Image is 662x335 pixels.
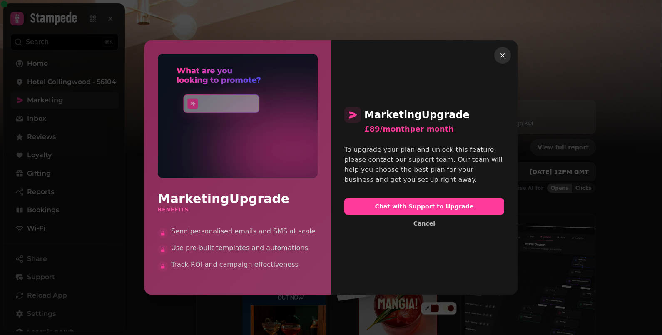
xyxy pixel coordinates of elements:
[344,145,504,185] div: To upgrade your plan and unlock this feature, please contact our support team. Our team will help...
[171,226,318,236] span: Send personalised emails and SMS at scale
[171,260,318,270] span: Track ROI and campaign effectiveness
[413,221,435,226] span: Cancel
[344,107,504,123] h2: Marketing Upgrade
[407,218,442,229] button: Cancel
[171,243,318,253] span: Use pre-built templates and automations
[364,123,504,135] div: £89/month per month
[158,206,318,213] h3: Benefits
[158,191,318,206] h2: Marketing Upgrade
[351,203,498,209] span: Chat with Support to Upgrade
[344,198,504,215] button: Chat with Support to Upgrade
